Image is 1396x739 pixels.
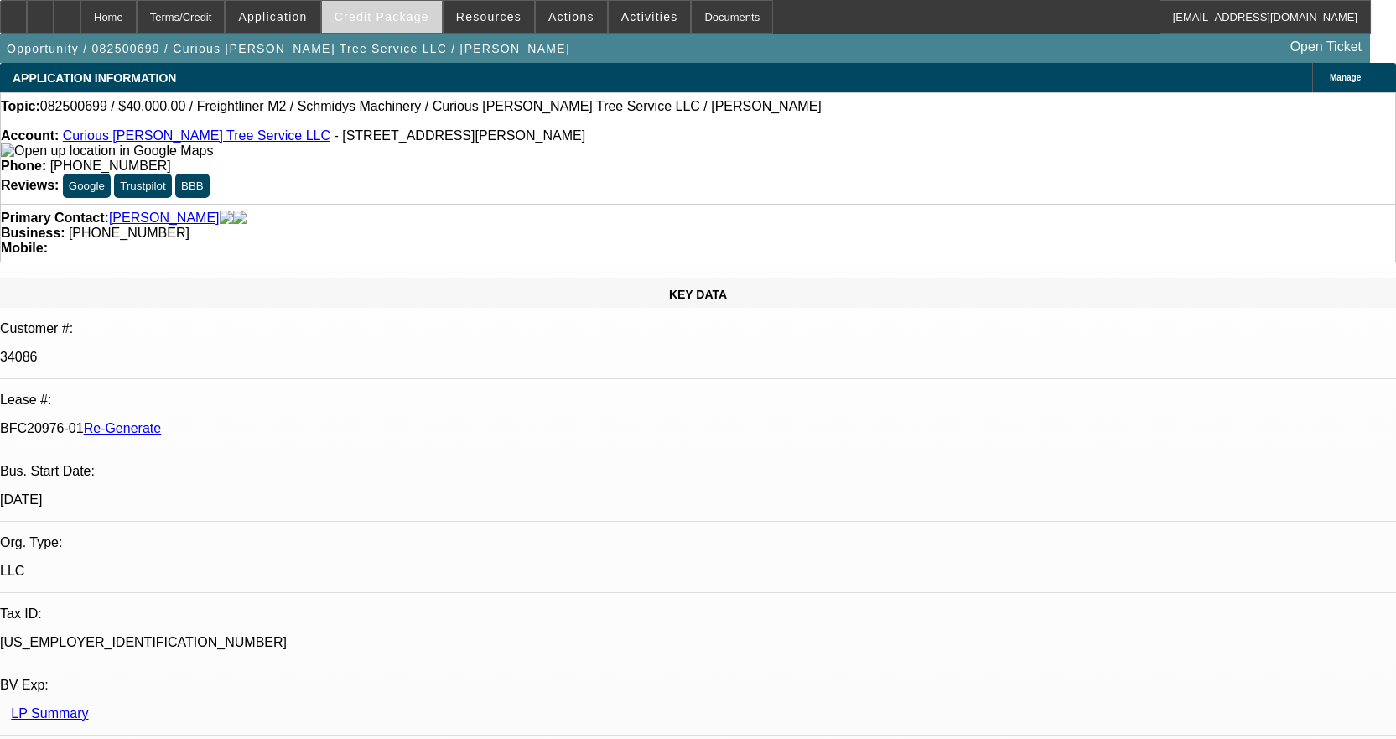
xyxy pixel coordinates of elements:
[63,128,330,143] a: Curious [PERSON_NAME] Tree Service LLC
[69,226,189,240] span: [PHONE_NUMBER]
[334,128,585,143] span: - [STREET_ADDRESS][PERSON_NAME]
[238,10,307,23] span: Application
[226,1,319,33] button: Application
[1,211,109,226] strong: Primary Contact:
[548,10,594,23] span: Actions
[114,174,171,198] button: Trustpilot
[1,226,65,240] strong: Business:
[1,241,48,255] strong: Mobile:
[1,143,213,159] img: Open up location in Google Maps
[233,211,247,226] img: linkedin-icon.png
[40,99,822,114] span: 082500699 / $40,000.00 / Freightliner M2 / Schmidys Machinery / Curious [PERSON_NAME] Tree Servic...
[322,1,442,33] button: Credit Package
[1284,33,1368,61] a: Open Ticket
[621,10,678,23] span: Activities
[220,211,233,226] img: facebook-icon.png
[1,128,59,143] strong: Account:
[456,10,522,23] span: Resources
[335,10,429,23] span: Credit Package
[1,159,46,173] strong: Phone:
[84,421,162,435] a: Re-Generate
[63,174,111,198] button: Google
[444,1,534,33] button: Resources
[7,42,570,55] span: Opportunity / 082500699 / Curious [PERSON_NAME] Tree Service LLC / [PERSON_NAME]
[669,288,727,301] span: KEY DATA
[175,174,210,198] button: BBB
[109,211,220,226] a: [PERSON_NAME]
[609,1,691,33] button: Activities
[1330,73,1361,82] span: Manage
[11,706,88,721] a: LP Summary
[1,143,213,158] a: View Google Maps
[536,1,607,33] button: Actions
[1,178,59,192] strong: Reviews:
[13,71,176,85] span: APPLICATION INFORMATION
[50,159,171,173] span: [PHONE_NUMBER]
[1,99,40,114] strong: Topic:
